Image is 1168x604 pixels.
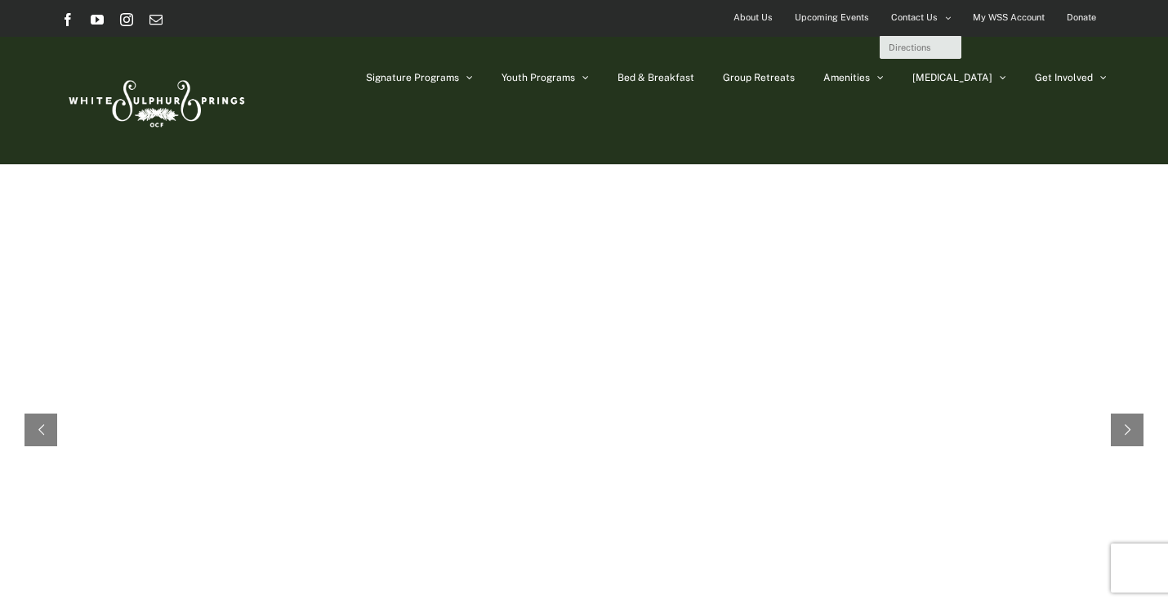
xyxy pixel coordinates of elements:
[912,73,992,83] span: [MEDICAL_DATA]
[61,62,249,139] img: White Sulphur Springs Logo
[91,13,104,26] a: YouTube
[795,6,869,29] span: Upcoming Events
[617,37,694,119] a: Bed & Breakfast
[891,6,938,29] span: Contact Us
[1035,73,1093,83] span: Get Involved
[723,37,795,119] a: Group Retreats
[912,37,1006,119] a: [MEDICAL_DATA]
[733,6,773,29] span: About Us
[1067,6,1096,29] span: Donate
[880,37,961,58] a: Directions
[502,37,589,119] a: Youth Programs
[61,13,74,26] a: Facebook
[149,13,163,26] a: Email
[366,37,1107,119] nav: Main Menu
[617,73,694,83] span: Bed & Breakfast
[723,73,795,83] span: Group Retreats
[823,37,884,119] a: Amenities
[366,37,473,119] a: Signature Programs
[889,43,931,52] span: Directions
[1035,37,1107,119] a: Get Involved
[120,13,133,26] a: Instagram
[823,73,870,83] span: Amenities
[366,73,459,83] span: Signature Programs
[973,6,1045,29] span: My WSS Account
[502,73,575,83] span: Youth Programs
